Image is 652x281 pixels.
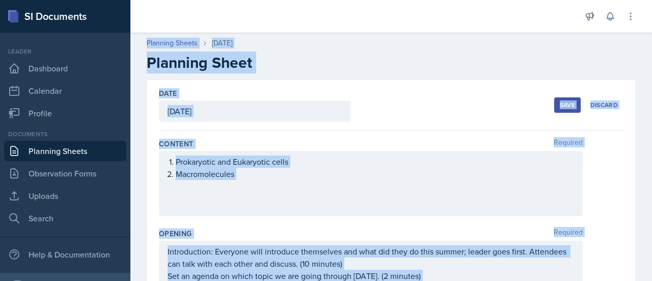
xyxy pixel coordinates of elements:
div: Save [560,101,575,109]
a: Observation Forms [4,163,126,184]
label: Date [159,88,177,98]
div: [DATE] [212,38,232,48]
a: Search [4,208,126,228]
div: Help & Documentation [4,244,126,265]
span: Required [554,228,583,239]
h2: Planning Sheet [147,54,636,72]
a: Calendar [4,81,126,101]
div: Documents [4,130,126,139]
div: Discard [590,101,618,109]
button: Save [554,97,581,113]
button: Discard [585,97,623,113]
a: Dashboard [4,58,126,79]
a: Profile [4,103,126,123]
a: Planning Sheets [147,38,198,48]
p: Prokaryotic and Eukaryotic cells [176,156,574,168]
label: Content [159,139,193,149]
a: Uploads [4,186,126,206]
a: Planning Sheets [4,141,126,161]
p: Macromolecules [176,168,574,180]
p: Introduction: Everyone will introduce themselves and what did they do this summer; leader goes fi... [168,245,574,270]
label: Opening [159,228,192,239]
div: Leader [4,47,126,56]
span: Required [554,139,583,149]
